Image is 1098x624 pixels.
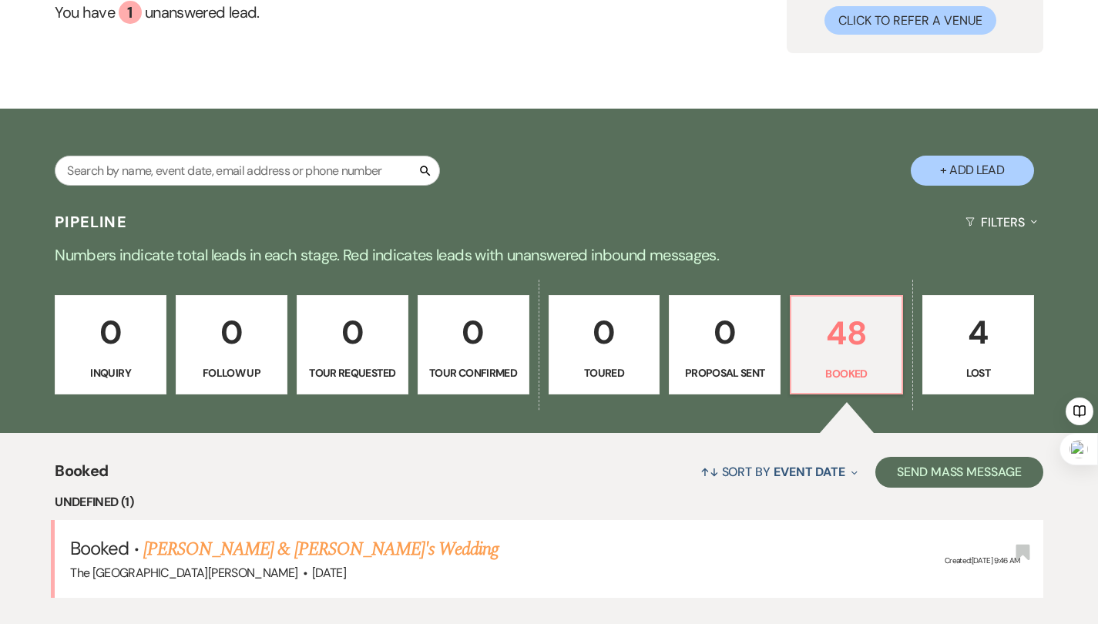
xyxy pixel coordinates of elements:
p: Booked [801,365,892,382]
a: [PERSON_NAME] & [PERSON_NAME]'s Wedding [143,535,499,563]
button: + Add Lead [911,156,1034,186]
span: [DATE] [312,565,346,581]
a: 48Booked [790,295,903,395]
div: 1 [119,1,142,24]
p: 0 [307,307,398,358]
button: Click to Refer a Venue [824,6,996,35]
button: Send Mass Message [875,457,1043,488]
p: 0 [559,307,650,358]
a: 0Proposal Sent [669,295,781,395]
a: 0Follow Up [176,295,287,395]
p: Tour Confirmed [428,364,519,381]
button: Filters [959,202,1043,243]
p: Lost [932,364,1024,381]
p: 0 [428,307,519,358]
p: 0 [186,307,277,358]
span: ↑↓ [700,464,719,480]
p: Proposal Sent [679,364,771,381]
a: 4Lost [922,295,1034,395]
span: Created: [DATE] 9:46 AM [945,555,1020,565]
p: 0 [65,307,156,358]
p: 48 [801,307,892,359]
span: The [GEOGRAPHIC_DATA][PERSON_NAME] [70,565,297,581]
p: 4 [932,307,1024,358]
a: 0Tour Requested [297,295,408,395]
p: 0 [679,307,771,358]
a: You have 1 unanswered lead. [55,1,615,24]
h3: Pipeline [55,211,127,233]
p: Tour Requested [307,364,398,381]
p: Follow Up [186,364,277,381]
li: undefined (1) [55,492,1043,512]
input: Search by name, event date, email address or phone number [55,156,440,186]
span: Booked [55,459,108,492]
span: Booked [70,536,129,560]
button: Sort By Event Date [694,451,864,492]
span: Event Date [774,464,845,480]
p: Toured [559,364,650,381]
a: 0Tour Confirmed [418,295,529,395]
a: 0Toured [549,295,660,395]
p: Inquiry [65,364,156,381]
a: 0Inquiry [55,295,166,395]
